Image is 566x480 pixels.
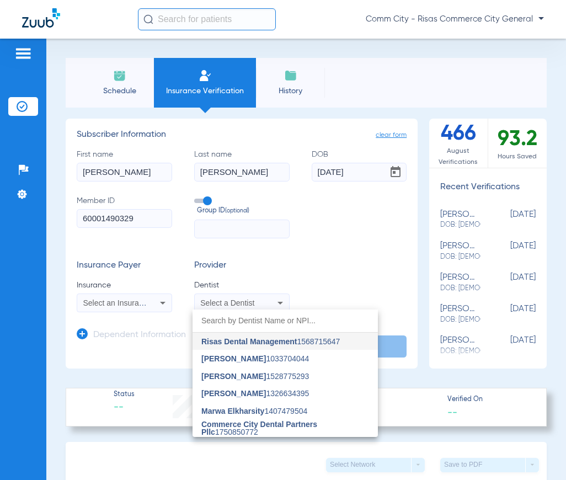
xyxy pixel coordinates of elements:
span: [PERSON_NAME] [201,389,266,398]
span: Commerce City Dental Partners Pllc [201,420,317,436]
input: dropdown search [193,310,378,332]
span: 1528775293 [201,372,309,380]
span: Risas Dental Management [201,337,297,346]
span: [PERSON_NAME] [201,354,266,363]
span: 1568715647 [201,338,340,345]
span: Marwa Elkharsity [201,407,264,415]
span: 1750850772 [201,420,369,436]
iframe: Chat Widget [511,427,566,480]
span: 1407479504 [201,407,307,415]
span: 1326634395 [201,390,309,397]
span: 1033704044 [201,355,309,362]
span: [PERSON_NAME] [201,372,266,381]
